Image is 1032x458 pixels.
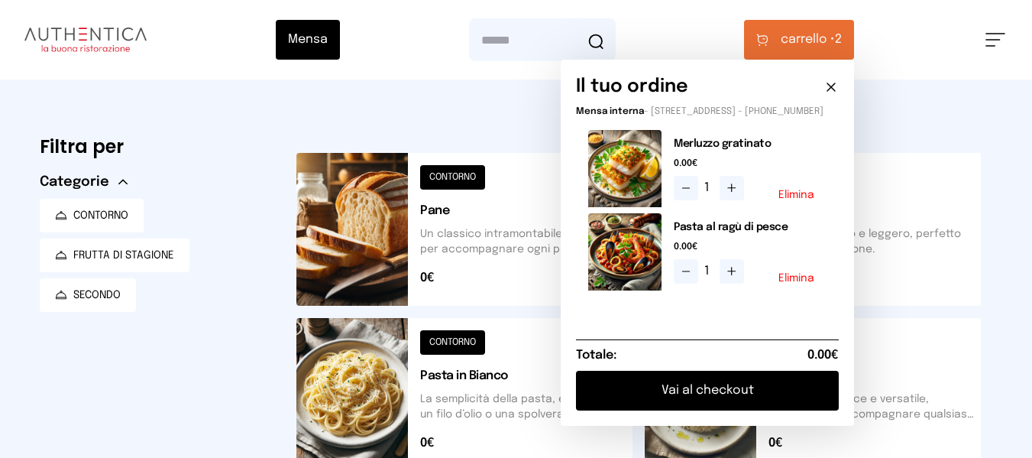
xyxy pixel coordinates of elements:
button: Mensa [276,20,340,60]
img: media [588,130,662,207]
span: Mensa interna [576,107,644,116]
img: media [588,213,662,291]
h6: Il tuo ordine [576,75,688,99]
span: SECONDO [73,287,121,303]
button: Elimina [778,273,814,284]
button: Vai al checkout [576,371,839,411]
span: 0.00€ [674,158,827,170]
span: 0.00€ [674,241,827,253]
h6: Filtra per [40,135,272,159]
span: Categorie [40,171,109,193]
button: Elimina [778,190,814,200]
button: Categorie [40,171,128,193]
span: CONTORNO [73,208,128,223]
button: carrello •2 [744,20,854,60]
h6: Totale: [576,346,616,365]
span: 2 [781,31,842,49]
p: - [STREET_ADDRESS] - [PHONE_NUMBER] [576,106,839,118]
button: SECONDO [40,278,136,312]
h2: Pasta al ragù di pesce [674,219,827,235]
button: CONTORNO [40,199,144,232]
span: FRUTTA DI STAGIONE [73,248,174,263]
img: logo.8f33a47.png [24,28,147,52]
h2: Merluzzo gratinato [674,136,827,151]
span: 1 [704,262,713,281]
button: FRUTTA DI STAGIONE [40,239,189,272]
span: 0.00€ [807,346,839,365]
span: 1 [704,179,713,197]
span: carrello • [781,31,835,49]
